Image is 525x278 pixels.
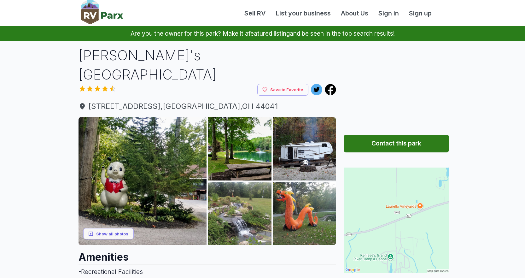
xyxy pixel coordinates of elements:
a: Sign in [373,9,404,18]
p: Are you the owner for this park? Make it a and be seen in the top search results! [8,26,517,41]
img: AAcXr8r5FR2dH_8MZ3lejNei87UoGEPko-auKXcvjMpi10zNWiEHyTaob-38Mg92OI-eCUe2zvtX1_rG8t45OgpEyOBGDwZqh... [208,182,271,245]
h2: Amenities [79,245,336,264]
img: AAcXr8p7qvpKv9vQ0Go8IBSanKdAtnWBY9WrPV9UWYusLPyOY5-enPUyP4gIqg8UqBewFTUdopdgnZ3PrFGrG4NS96cJJe4mx... [208,117,271,180]
button: Show all photos [83,228,134,240]
a: List your business [271,9,336,18]
button: Contact this park [344,135,449,152]
a: [STREET_ADDRESS],[GEOGRAPHIC_DATA],OH 44041 [79,101,336,112]
button: Save to Favorite [257,84,308,96]
span: [STREET_ADDRESS] , [GEOGRAPHIC_DATA] , OH 44041 [79,101,336,112]
iframe: Advertisement [344,46,449,125]
h1: [PERSON_NAME]'s [GEOGRAPHIC_DATA] [79,46,336,84]
img: AAcXr8pvb0BuT9SoT3SVG20pX6qO95nfie1UYvOQ0CcbxLyi_W3S0bRLH9grs1wBllJnhuTYxOTjB6AskkgLbq8CgYt6Y2rDG... [273,117,336,180]
img: AAcXr8o_rGqlmbpxzwxRxB-g0HRFBxk1A4zkU2eE9LIel3CX2vZnPRqXhCh2JG7gAMsZXkMlLoE42FhPO03UgvG0MtiHPv_Dg... [79,117,207,245]
a: About Us [336,9,373,18]
img: AAcXr8ogryqcfbCcVIJXTsrNdsf5R24AkroQtyec_qJ2agODhSOR9Po6FutLtdHJiBegP5ECgz48jcHcn4PHflpXb6dgaEqAO... [273,182,336,245]
img: Map for Kenisee's Grand River Campground [344,168,449,273]
a: Sell RV [239,9,271,18]
a: Sign up [404,9,437,18]
a: featured listing [248,30,290,37]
